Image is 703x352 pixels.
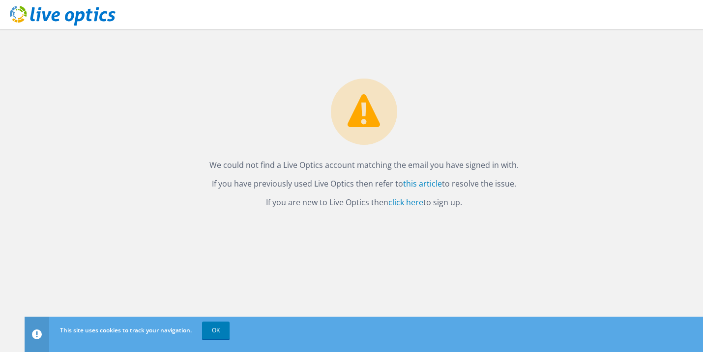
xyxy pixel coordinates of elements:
p: If you are new to Live Optics then to sign up. [34,195,693,209]
a: OK [202,322,230,339]
a: this article [403,178,442,189]
a: click here [388,197,423,208]
p: If you have previously used Live Optics then refer to to resolve the issue. [34,177,693,190]
span: This site uses cookies to track your navigation. [60,326,192,334]
p: We could not find a Live Optics account matching the email you have signed in with. [34,158,693,172]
